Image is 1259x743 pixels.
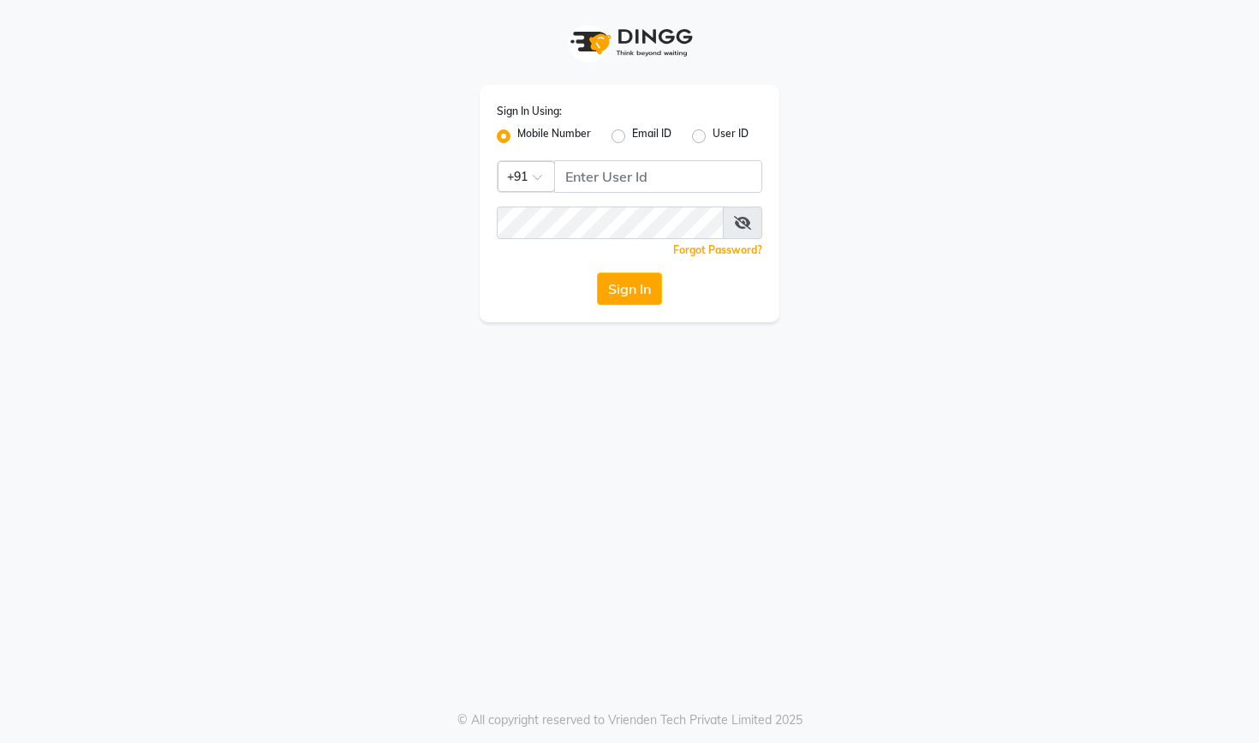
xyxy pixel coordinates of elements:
[673,243,762,256] a: Forgot Password?
[632,126,671,147] label: Email ID
[597,273,662,305] button: Sign In
[517,126,591,147] label: Mobile Number
[713,126,749,147] label: User ID
[561,17,698,68] img: logo1.svg
[554,160,762,193] input: Username
[497,207,724,239] input: Username
[497,104,562,119] label: Sign In Using:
